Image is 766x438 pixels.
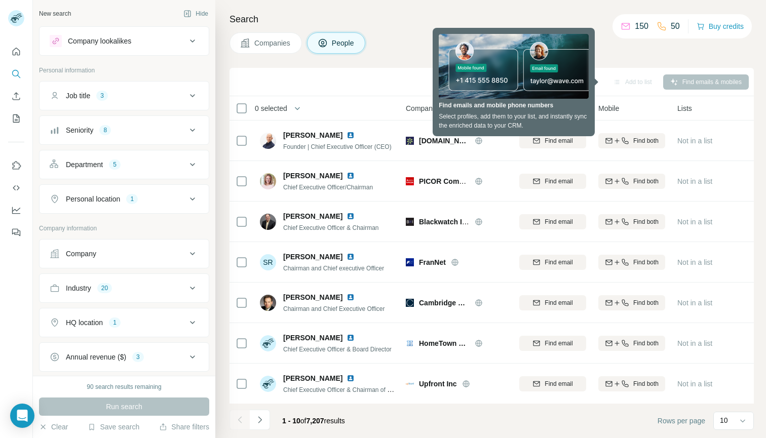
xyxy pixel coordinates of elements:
[633,339,659,348] span: Find both
[598,255,665,270] button: Find both
[40,345,209,369] button: Annual revenue ($)3
[254,38,291,48] span: Companies
[8,87,24,105] button: Enrich CSV
[40,242,209,266] button: Company
[635,20,648,32] p: 150
[519,133,586,148] button: Find email
[66,249,96,259] div: Company
[545,258,572,267] span: Find email
[519,255,586,270] button: Find email
[677,258,712,266] span: Not in a list
[406,218,414,226] img: Logo of Blackwatch International
[283,171,342,181] span: [PERSON_NAME]
[406,380,414,388] img: Logo of Upfront Inc
[99,126,111,135] div: 8
[598,133,665,148] button: Find both
[598,295,665,310] button: Find both
[545,136,572,145] span: Find email
[598,376,665,391] button: Find both
[126,194,138,204] div: 1
[347,253,355,261] img: LinkedIn logo
[697,19,744,33] button: Buy credits
[406,177,414,185] img: Logo of PICOR Commercial Real Estate Services
[283,305,385,312] span: Chairman and Chief Executive Officer
[406,258,414,266] img: Logo of FranNet
[8,179,24,197] button: Use Surfe API
[300,417,307,425] span: of
[283,224,379,231] span: Chief Executive Officer & Chairman
[10,404,34,428] div: Open Intercom Messenger
[66,125,93,135] div: Seniority
[283,211,342,221] span: [PERSON_NAME]
[40,276,209,300] button: Industry20
[519,295,586,310] button: Find email
[8,156,24,175] button: Use Surfe on LinkedIn
[545,298,572,307] span: Find email
[282,417,300,425] span: 1 - 10
[283,385,413,393] span: Chief Executive Officer & Chairman of the Board
[39,66,209,75] p: Personal information
[283,346,392,353] span: Chief Executive Officer & Board Director
[406,339,414,347] img: Logo of HomeTown Ticketing
[545,339,572,348] span: Find email
[8,65,24,83] button: Search
[8,43,24,61] button: Quick start
[40,187,209,211] button: Personal location1
[8,223,24,242] button: Feedback
[283,143,392,150] span: Founder | Chief Executive Officer (CEO)
[66,317,103,328] div: HQ location
[671,20,680,32] p: 50
[633,258,659,267] span: Find both
[260,254,276,270] div: SR
[66,194,120,204] div: Personal location
[68,36,131,46] div: Company lookalikes
[633,379,659,388] span: Find both
[658,416,705,426] span: Rows per page
[283,333,342,343] span: [PERSON_NAME]
[598,174,665,189] button: Find both
[347,131,355,139] img: LinkedIn logo
[283,252,342,262] span: [PERSON_NAME]
[598,103,619,113] span: Mobile
[40,29,209,53] button: Company lookalikes
[260,173,276,189] img: Avatar
[406,137,414,145] img: Logo of rallyup.com
[347,293,355,301] img: LinkedIn logo
[419,136,470,146] span: [DOMAIN_NAME]
[283,184,373,191] span: Chief Executive Officer/Chairman
[519,376,586,391] button: Find email
[260,295,276,311] img: Avatar
[39,224,209,233] p: Company information
[87,382,161,391] div: 90 search results remaining
[255,103,287,113] span: 0 selected
[109,160,121,169] div: 5
[260,133,276,149] img: Avatar
[282,417,345,425] span: results
[39,422,68,432] button: Clear
[545,177,572,186] span: Find email
[260,376,276,392] img: Avatar
[519,214,586,229] button: Find email
[677,218,712,226] span: Not in a list
[283,130,342,140] span: [PERSON_NAME]
[419,298,470,308] span: Cambridge Management
[96,91,108,100] div: 3
[677,177,712,185] span: Not in a list
[419,177,555,185] span: PICOR Commercial Real Estate Services
[40,152,209,177] button: Department5
[332,38,355,48] span: People
[40,310,209,335] button: HQ location1
[66,283,91,293] div: Industry
[519,174,586,189] button: Find email
[545,217,572,226] span: Find email
[8,109,24,128] button: My lists
[406,103,436,113] span: Company
[250,410,270,430] button: Navigate to next page
[347,334,355,342] img: LinkedIn logo
[229,12,754,26] h4: Search
[677,137,712,145] span: Not in a list
[598,336,665,351] button: Find both
[109,318,121,327] div: 1
[66,91,90,101] div: Job title
[720,415,728,425] p: 10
